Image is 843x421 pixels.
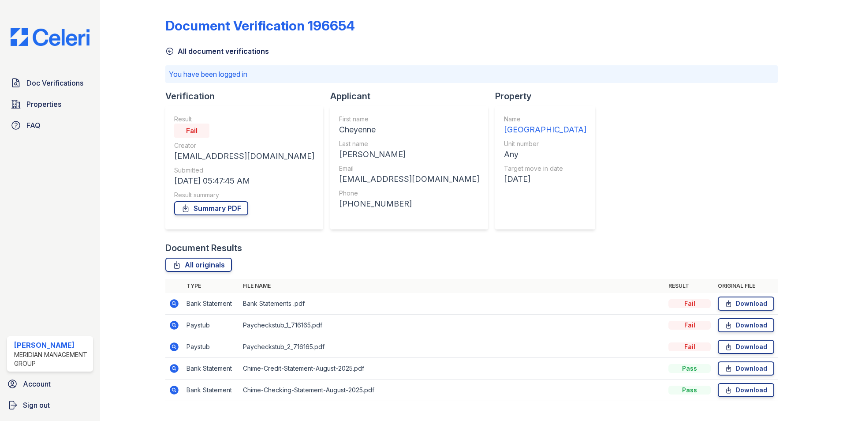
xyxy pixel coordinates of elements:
[7,95,93,113] a: Properties
[174,124,209,138] div: Fail
[174,141,314,150] div: Creator
[339,173,479,185] div: [EMAIL_ADDRESS][DOMAIN_NAME]
[668,299,711,308] div: Fail
[183,293,239,315] td: Bank Statement
[339,115,479,124] div: First name
[504,148,586,161] div: Any
[668,364,711,373] div: Pass
[718,318,774,332] a: Download
[26,78,83,88] span: Doc Verifications
[504,139,586,148] div: Unit number
[7,74,93,92] a: Doc Verifications
[504,115,586,136] a: Name [GEOGRAPHIC_DATA]
[339,189,479,198] div: Phone
[239,380,665,401] td: Chime-Checking-Statement-August-2025.pdf
[239,293,665,315] td: Bank Statements .pdf
[718,383,774,397] a: Download
[174,166,314,175] div: Submitted
[665,279,714,293] th: Result
[339,124,479,136] div: Cheyenne
[14,350,90,368] div: Meridian Management Group
[504,115,586,124] div: Name
[504,124,586,136] div: [GEOGRAPHIC_DATA]
[504,173,586,185] div: [DATE]
[239,279,665,293] th: File name
[504,164,586,173] div: Target move in date
[14,340,90,350] div: [PERSON_NAME]
[718,361,774,376] a: Download
[668,386,711,395] div: Pass
[174,191,314,199] div: Result summary
[174,150,314,162] div: [EMAIL_ADDRESS][DOMAIN_NAME]
[339,148,479,161] div: [PERSON_NAME]
[239,315,665,336] td: Paycheckstub_1_716165.pdf
[26,99,61,109] span: Properties
[165,90,330,102] div: Verification
[165,18,355,34] div: Document Verification 196654
[339,164,479,173] div: Email
[174,201,248,215] a: Summary PDF
[668,342,711,351] div: Fail
[4,396,97,414] a: Sign out
[169,69,774,79] p: You have been logged in
[165,46,269,56] a: All document verifications
[339,198,479,210] div: [PHONE_NUMBER]
[495,90,602,102] div: Property
[183,336,239,358] td: Paystub
[239,336,665,358] td: Paycheckstub_2_716165.pdf
[330,90,495,102] div: Applicant
[718,340,774,354] a: Download
[4,28,97,46] img: CE_Logo_Blue-a8612792a0a2168367f1c8372b55b34899dd931a85d93a1a3d3e32e68fde9ad4.png
[174,115,314,124] div: Result
[165,258,232,272] a: All originals
[4,375,97,393] a: Account
[718,297,774,311] a: Download
[165,242,242,254] div: Document Results
[23,379,51,389] span: Account
[183,279,239,293] th: Type
[339,139,479,148] div: Last name
[174,175,314,187] div: [DATE] 05:47:45 AM
[183,358,239,380] td: Bank Statement
[183,315,239,336] td: Paystub
[668,321,711,330] div: Fail
[239,358,665,380] td: Chime-Credit-Statement-August-2025.pdf
[23,400,50,410] span: Sign out
[183,380,239,401] td: Bank Statement
[714,279,778,293] th: Original file
[26,120,41,131] span: FAQ
[7,117,93,134] a: FAQ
